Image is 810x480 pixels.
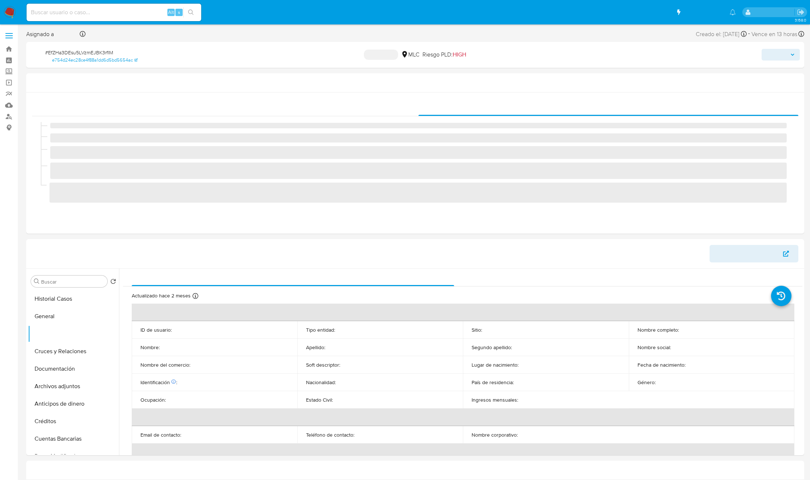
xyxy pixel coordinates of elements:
button: Archivos adjuntos [28,378,119,395]
p: nicolas.luzardo@mercadolibre.com [753,9,794,16]
p: Nombre del comercio : [140,362,190,368]
span: KYC Status [618,273,647,281]
span: Eventos ( 1 ) [210,103,240,111]
h1: Información de Usuario [32,250,93,257]
p: - [521,397,523,403]
p: CL [517,379,523,386]
button: Historial Casos [28,290,119,308]
p: CL [339,379,345,386]
p: Trabajador autonomo [169,397,218,403]
p: País de residencia : [472,379,514,386]
p: Estado Civil : [306,397,333,403]
p: [PERSON_NAME] [682,327,722,333]
span: ‌ [50,163,787,179]
b: PLD [31,46,45,57]
p: Paraíso [193,362,211,368]
span: ‌ [50,146,787,159]
p: [PERSON_NAME] [674,344,714,351]
p: Segundo apellido : [472,344,512,351]
p: Identificación : [140,379,177,386]
div: MLC [401,51,420,59]
p: - [336,397,337,403]
input: Buscar usuario o caso... [27,8,201,17]
span: Vence en 13 horas [751,30,797,38]
b: Person ID [31,57,51,63]
a: e754d24ec28ce4f88a1dd6d5bd5654ac [52,57,138,63]
p: ID de usuario : [140,327,172,333]
p: Sitio : [472,327,482,333]
h1: Información del caso [32,79,798,86]
p: Soft descriptor : [306,362,340,368]
p: MLC [485,327,496,333]
p: OPEN - ROS [364,50,398,60]
p: - [515,344,516,351]
p: Teléfono de contacto : [306,432,354,438]
b: nluzardo [54,30,78,38]
p: Nombre : [140,344,160,351]
span: Accesos rápidos [682,8,722,16]
button: Documentación [28,360,119,378]
button: Créditos [28,413,119,430]
span: ‌ [49,183,787,203]
p: Lugar de nacimiento : [472,362,519,368]
button: Buscar [34,278,40,284]
th: Información de contacto [132,409,794,426]
p: - [521,432,522,438]
span: Asignado a [26,30,78,38]
button: General [28,308,119,325]
p: [DATE] [688,362,704,368]
span: Acciones [596,103,620,111]
p: [PERSON_NAME] [163,344,203,351]
p: [EMAIL_ADDRESS][DOMAIN_NAME] [184,432,267,438]
button: Datos Modificados [28,448,119,465]
p: 1907979649 [175,327,202,333]
span: # EfZHa3DEsu5LVzmEJBK3rfIM [45,49,113,56]
p: Nombre completo : [638,327,679,333]
p: Actualizado hace 2 meses [132,292,191,299]
p: Nombre social : [638,344,671,351]
p: Fecha de nacimiento : [638,362,686,368]
span: Ver Mirada por Persona [719,245,781,262]
a: Salir [797,8,805,16]
p: Género : [638,379,656,386]
p: Tipo entidad : [306,327,335,333]
p: - [521,362,523,368]
h1: Contactos [32,467,798,474]
button: Anticipos de dinero [28,395,119,413]
a: Notificaciones [730,9,736,15]
span: ‌ [50,123,787,128]
p: Apellido : [306,344,325,351]
div: Creado el: [DATE] [696,29,747,39]
p: Nombre corporativo : [472,432,518,438]
th: Verificación y cumplimiento [132,444,794,461]
span: - [748,29,750,39]
p: Email de contacto : [140,432,181,438]
button: Acciones [762,49,800,61]
th: Datos personales [132,304,794,321]
button: Cuentas Bancarias [28,430,119,448]
span: Riesgo PLD: [422,51,466,59]
span: HIGH [453,50,466,59]
button: Ver Mirada por Persona [710,245,798,262]
span: ‌ [50,133,787,143]
button: search-icon [183,7,198,17]
p: [PERSON_NAME] [328,344,368,351]
p: Nacionalidad : [306,379,336,386]
input: Buscar [41,278,104,285]
p: Ocupación : [140,397,166,403]
p: Ingresos mensuales : [472,397,518,403]
button: KYC [28,325,119,343]
span: Acciones [767,49,787,61]
button: Volver al orden por defecto [110,278,116,286]
p: RUT 136249819 [180,379,215,386]
p: Persona [338,327,357,333]
p: 964562174 [357,432,382,438]
span: s [178,9,180,16]
span: Alt [168,9,174,16]
p: - [659,379,660,386]
button: Cruces y Relaciones [28,343,119,360]
p: PARAISO [343,362,364,368]
span: Usuario [282,273,303,281]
